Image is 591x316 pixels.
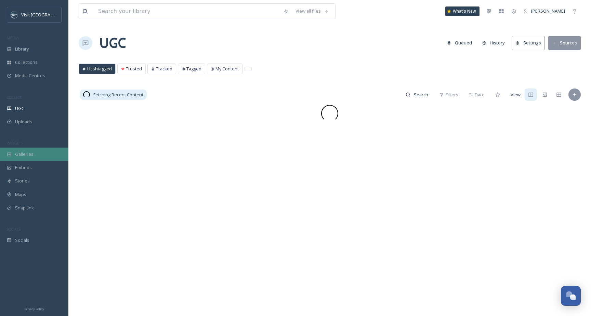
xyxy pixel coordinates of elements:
button: Sources [548,36,581,50]
span: Trusted [126,66,142,72]
span: Visit [GEOGRAPHIC_DATA] [21,11,74,18]
input: Search your library [95,4,280,19]
span: Privacy Policy [24,307,44,311]
span: Hashtagged [87,66,112,72]
a: UGC [99,33,126,53]
span: Date [475,92,485,98]
input: Search [410,88,433,101]
span: Stories [15,178,30,184]
a: [PERSON_NAME] [520,4,568,18]
span: MEDIA [7,35,19,40]
span: WIDGETS [7,140,23,146]
span: Library [15,46,29,52]
img: c3es6xdrejuflcaqpovn.png [11,11,18,18]
span: SOCIALS [7,226,21,232]
span: [PERSON_NAME] [531,8,565,14]
span: COLLECT [7,95,22,100]
span: Tracked [156,66,172,72]
a: Privacy Policy [24,304,44,313]
button: Open Chat [561,286,581,306]
button: History [479,36,509,50]
span: Maps [15,191,26,198]
span: Filters [446,92,458,98]
span: Galleries [15,151,34,157]
button: Settings [512,36,545,50]
span: Collections [15,59,38,66]
span: SnapLink [15,205,34,211]
span: My Content [215,66,239,72]
span: Media Centres [15,72,45,79]
a: View all files [292,4,332,18]
a: Settings [512,36,548,50]
a: What's New [445,6,480,16]
span: Embeds [15,164,32,171]
span: Tagged [186,66,201,72]
a: History [479,36,512,50]
button: Queued [444,36,475,50]
span: View: [511,92,522,98]
a: Queued [444,36,479,50]
span: Socials [15,237,29,244]
span: Fetching Recent Content [93,92,143,98]
span: Uploads [15,119,32,125]
span: UGC [15,105,24,112]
